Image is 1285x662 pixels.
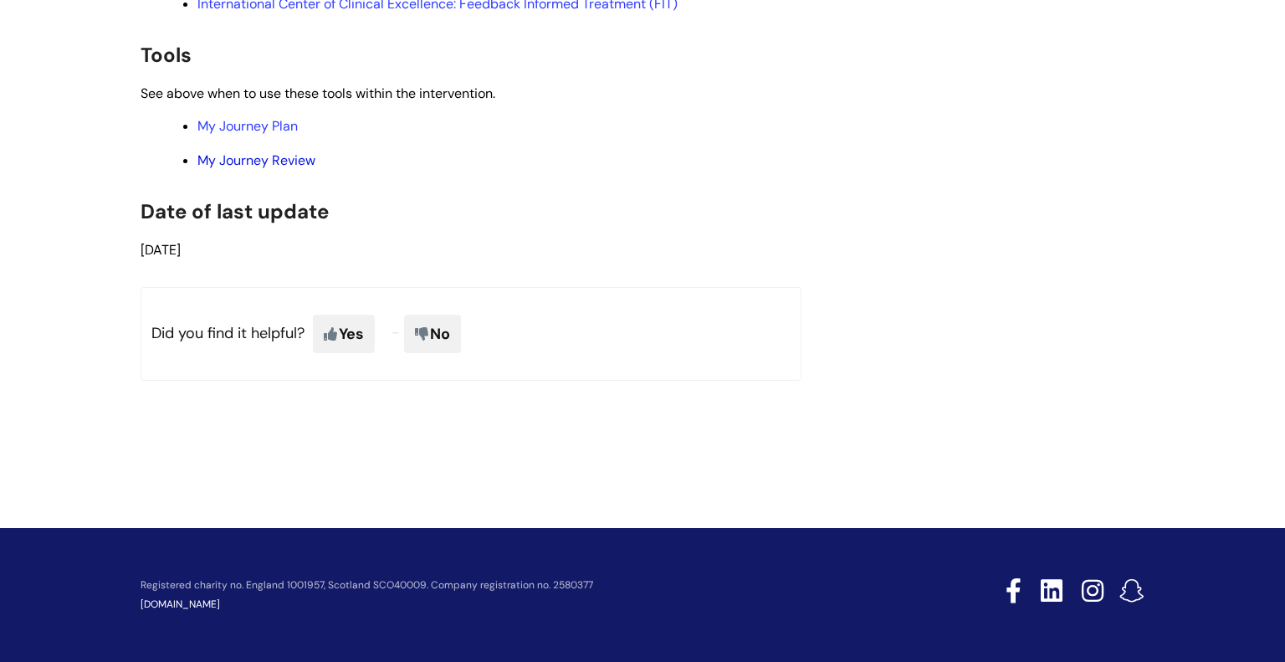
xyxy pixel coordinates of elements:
p: Registered charity no. England 1001957, Scotland SCO40009. Company registration no. 2580377 [141,580,887,591]
a: [DOMAIN_NAME] [141,598,220,611]
a: My Journey Plan [197,117,298,135]
span: Date of last update [141,198,329,224]
span: [DATE] [141,241,181,259]
span: Tools [141,42,192,68]
a: My Journey Review [197,151,315,169]
p: Did you find it helpful? [141,287,801,381]
span: Yes [313,315,375,353]
span: See above when to use these tools within the intervention. [141,85,495,102]
span: No [404,315,461,353]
